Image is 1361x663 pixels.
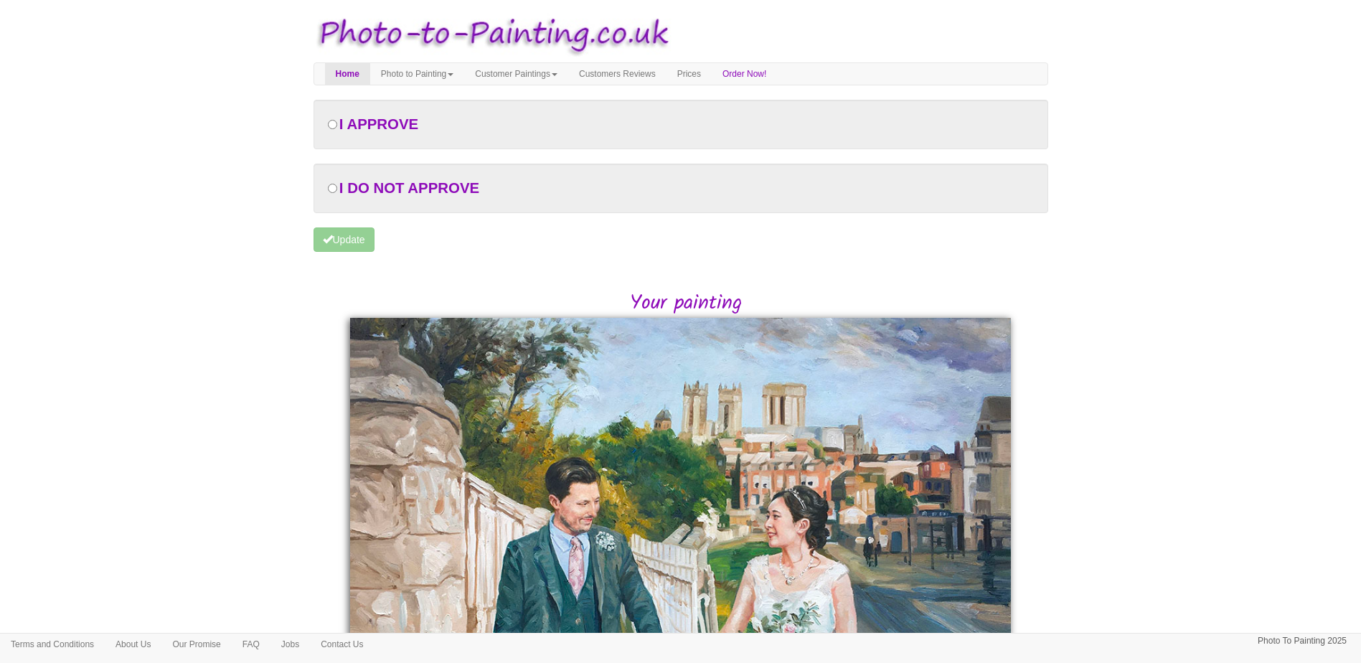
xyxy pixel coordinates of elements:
span: I DO NOT APPROVE [339,180,479,196]
a: Jobs [270,634,310,655]
h2: Your painting [324,293,1048,315]
a: Customer Paintings [464,63,568,85]
span: I APPROVE [339,116,418,132]
a: Home [325,63,370,85]
a: About Us [105,634,161,655]
a: Customers Reviews [568,63,667,85]
a: Contact Us [310,634,374,655]
a: Prices [667,63,712,85]
a: Photo to Painting [370,63,464,85]
img: Photo to Painting [306,7,674,62]
a: FAQ [232,634,270,655]
a: Our Promise [161,634,231,655]
p: Photo To Painting 2025 [1258,634,1347,649]
a: Order Now! [712,63,777,85]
